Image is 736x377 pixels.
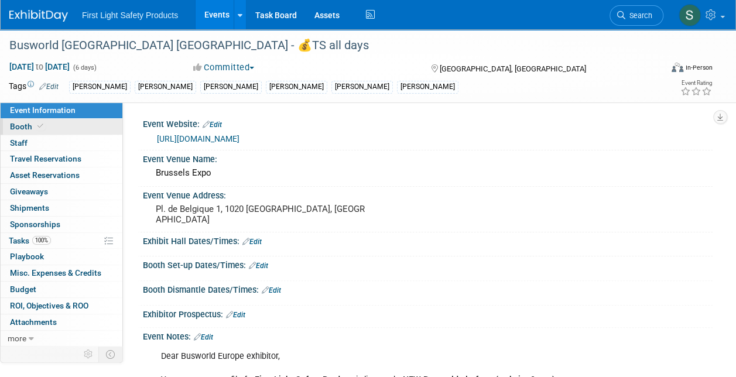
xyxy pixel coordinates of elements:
div: In-Person [685,63,713,72]
span: (6 days) [72,64,97,71]
span: Playbook [10,252,44,261]
span: Attachments [10,317,57,327]
span: 100% [32,236,51,245]
span: Budget [10,285,36,294]
div: [PERSON_NAME] [331,81,393,93]
span: [DATE] [DATE] [9,61,70,72]
span: [GEOGRAPHIC_DATA], [GEOGRAPHIC_DATA] [440,64,586,73]
td: Toggle Event Tabs [99,347,123,362]
span: to [34,62,45,71]
img: Steph Willemsen [679,4,701,26]
div: Event Notes: [143,328,713,343]
div: Exhibitor Prospectus: [143,306,713,321]
div: Event Venue Address: [143,187,713,201]
div: Event Venue Name: [143,150,713,165]
a: Edit [39,83,59,91]
img: ExhibitDay [9,10,68,22]
div: Event Website: [143,115,713,131]
a: Tasks100% [1,233,122,249]
a: Staff [1,135,122,151]
span: Travel Reservations [10,154,81,163]
div: Event Rating [680,80,712,86]
a: Sponsorships [1,217,122,232]
a: Edit [249,262,268,270]
div: [PERSON_NAME] [200,81,262,93]
span: Misc. Expenses & Credits [10,268,101,277]
div: [PERSON_NAME] [397,81,458,93]
span: Shipments [10,203,49,213]
a: [URL][DOMAIN_NAME] [157,134,239,143]
span: Tasks [9,236,51,245]
img: Format-Inperson.png [672,63,683,72]
div: Booth Dismantle Dates/Times: [143,281,713,296]
a: ROI, Objectives & ROO [1,298,122,314]
a: Search [610,5,663,26]
a: Shipments [1,200,122,216]
span: Sponsorships [10,220,60,229]
a: Attachments [1,314,122,330]
span: more [8,334,26,343]
div: Busworld [GEOGRAPHIC_DATA] [GEOGRAPHIC_DATA] - 💰TS all days [5,35,652,56]
div: [PERSON_NAME] [266,81,327,93]
a: Budget [1,282,122,297]
td: Tags [9,80,59,94]
div: Brussels Expo [152,164,704,182]
span: Giveaways [10,187,48,196]
span: Booth [10,122,46,131]
div: [PERSON_NAME] [135,81,196,93]
a: Edit [194,333,213,341]
span: First Light Safety Products [82,11,178,20]
a: Playbook [1,249,122,265]
div: Booth Set-up Dates/Times: [143,256,713,272]
i: Booth reservation complete [37,123,43,129]
a: Travel Reservations [1,151,122,167]
td: Personalize Event Tab Strip [78,347,99,362]
span: Event Information [10,105,76,115]
a: Asset Reservations [1,167,122,183]
div: Exhibit Hall Dates/Times: [143,232,713,248]
div: [PERSON_NAME] [69,81,131,93]
a: more [1,331,122,347]
a: Edit [203,121,222,129]
span: Asset Reservations [10,170,80,180]
button: Committed [189,61,259,74]
a: Giveaways [1,184,122,200]
a: Edit [242,238,262,246]
a: Edit [226,311,245,319]
div: Event Format [610,61,713,78]
span: Staff [10,138,28,148]
span: ROI, Objectives & ROO [10,301,88,310]
span: Search [625,11,652,20]
a: Event Information [1,102,122,118]
a: Edit [262,286,281,294]
a: Misc. Expenses & Credits [1,265,122,281]
a: Booth [1,119,122,135]
pre: Pl. de Belgique 1, 1020 [GEOGRAPHIC_DATA], [GEOGRAPHIC_DATA] [156,204,367,225]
